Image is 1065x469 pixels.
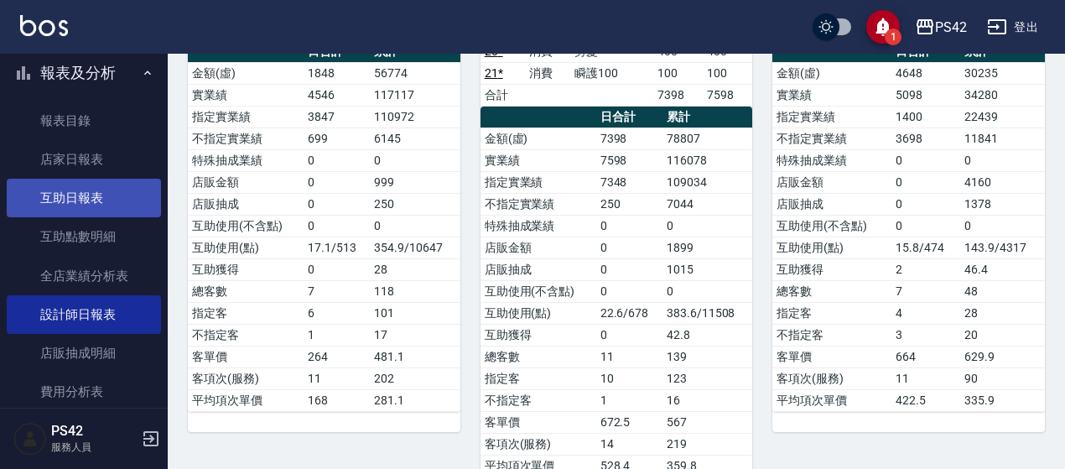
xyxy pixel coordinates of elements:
td: 金額(虛) [188,62,304,84]
td: 0 [891,215,960,237]
td: 3847 [304,106,370,128]
td: 0 [891,149,960,171]
td: 281.1 [370,389,460,411]
td: 117117 [370,84,460,106]
td: 不指定實業績 [481,193,596,215]
td: 0 [891,193,960,215]
a: 報表目錄 [7,102,161,140]
button: PS42 [908,10,974,44]
td: 250 [370,193,460,215]
td: 1848 [304,62,370,84]
td: 7398 [596,128,662,149]
td: 合計 [481,84,526,106]
td: 3 [891,324,960,346]
a: 全店業績分析表 [7,257,161,295]
td: 28 [960,302,1045,324]
td: 250 [596,193,662,215]
td: 20 [960,324,1045,346]
td: 123 [662,367,752,389]
button: 登出 [980,12,1045,43]
td: 999 [370,171,460,193]
td: 567 [662,411,752,433]
td: 店販金額 [188,171,304,193]
td: 總客數 [772,280,891,302]
td: 22439 [960,106,1045,128]
button: 報表及分析 [7,51,161,95]
td: 139 [662,346,752,367]
td: 4546 [304,84,370,106]
td: 店販抽成 [481,258,596,280]
td: 664 [891,346,960,367]
td: 202 [370,367,460,389]
td: 168 [304,389,370,411]
td: 特殊抽成業績 [188,149,304,171]
a: 互助點數明細 [7,217,161,256]
td: 48 [960,280,1045,302]
td: 不指定實業績 [188,128,304,149]
td: 1 [596,389,662,411]
td: 指定實業績 [481,171,596,193]
td: 0 [596,237,662,258]
td: 90 [960,367,1045,389]
td: 客項次(服務) [188,367,304,389]
td: 客項次(服務) [772,367,891,389]
div: PS42 [935,17,967,38]
table: a dense table [188,41,460,412]
h5: PS42 [51,423,137,440]
td: 0 [596,258,662,280]
th: 累計 [662,107,752,128]
td: 1015 [662,258,752,280]
td: 不指定客 [481,389,596,411]
td: 互助使用(點) [188,237,304,258]
td: 指定客 [772,302,891,324]
td: 11 [596,346,662,367]
td: 0 [596,215,662,237]
td: 客單價 [772,346,891,367]
td: 78807 [662,128,752,149]
td: 店販金額 [772,171,891,193]
td: 特殊抽成業績 [481,215,596,237]
td: 11841 [960,128,1045,149]
td: 不指定客 [188,324,304,346]
span: 1 [885,29,901,45]
td: 0 [662,280,752,302]
td: 店販抽成 [188,193,304,215]
td: 0 [960,149,1045,171]
td: 11 [891,367,960,389]
td: 7 [304,280,370,302]
td: 4648 [891,62,960,84]
a: 店販抽成明細 [7,334,161,373]
td: 335.9 [960,389,1045,411]
table: a dense table [772,41,1045,412]
td: 22.6/678 [596,302,662,324]
td: 264 [304,346,370,367]
td: 42.8 [662,324,752,346]
td: 平均項次單價 [772,389,891,411]
td: 14 [596,433,662,455]
td: 0 [304,193,370,215]
p: 服務人員 [51,440,137,455]
td: 不指定實業績 [772,128,891,149]
img: Person [13,422,47,456]
td: 0 [370,149,460,171]
td: 100 [653,62,703,84]
td: 互助獲得 [188,258,304,280]
td: 0 [891,171,960,193]
td: 16 [662,389,752,411]
td: 30235 [960,62,1045,84]
a: 費用分析表 [7,373,161,411]
td: 特殊抽成業績 [772,149,891,171]
td: 0 [596,280,662,302]
td: 店販抽成 [772,193,891,215]
td: 699 [304,128,370,149]
td: 7598 [703,84,752,106]
td: 28 [370,258,460,280]
td: 實業績 [481,149,596,171]
td: 11 [304,367,370,389]
td: 金額(虛) [772,62,891,84]
td: 629.9 [960,346,1045,367]
td: 互助使用(不含點) [481,280,596,302]
td: 1 [304,324,370,346]
td: 指定客 [188,302,304,324]
td: 116078 [662,149,752,171]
